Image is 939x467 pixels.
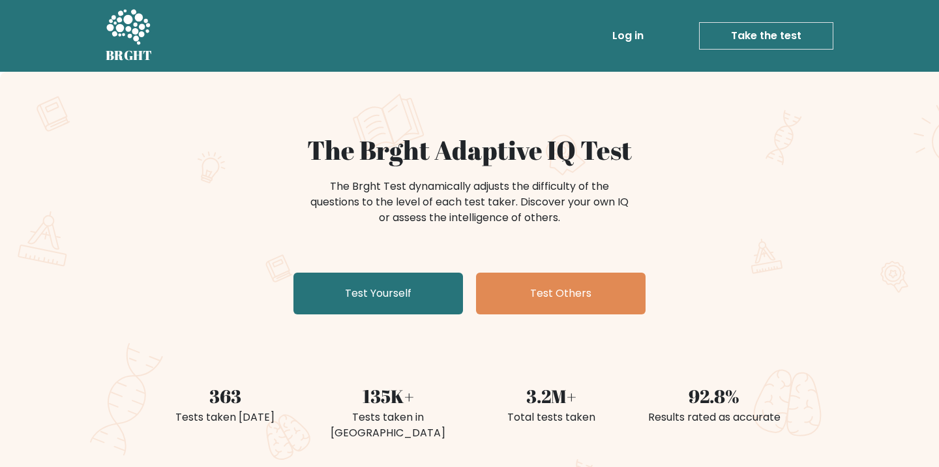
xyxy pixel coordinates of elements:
div: Total tests taken [477,410,625,425]
a: Test Others [476,273,646,314]
div: 92.8% [640,382,788,410]
h5: BRGHT [106,48,153,63]
div: Tests taken in [GEOGRAPHIC_DATA] [314,410,462,441]
h1: The Brght Adaptive IQ Test [151,134,788,166]
div: 135K+ [314,382,462,410]
div: Results rated as accurate [640,410,788,425]
div: 3.2M+ [477,382,625,410]
a: Test Yourself [293,273,463,314]
a: Take the test [699,22,833,50]
a: BRGHT [106,5,153,67]
div: Tests taken [DATE] [151,410,299,425]
a: Log in [607,23,649,49]
div: 363 [151,382,299,410]
div: The Brght Test dynamically adjusts the difficulty of the questions to the level of each test take... [306,179,633,226]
